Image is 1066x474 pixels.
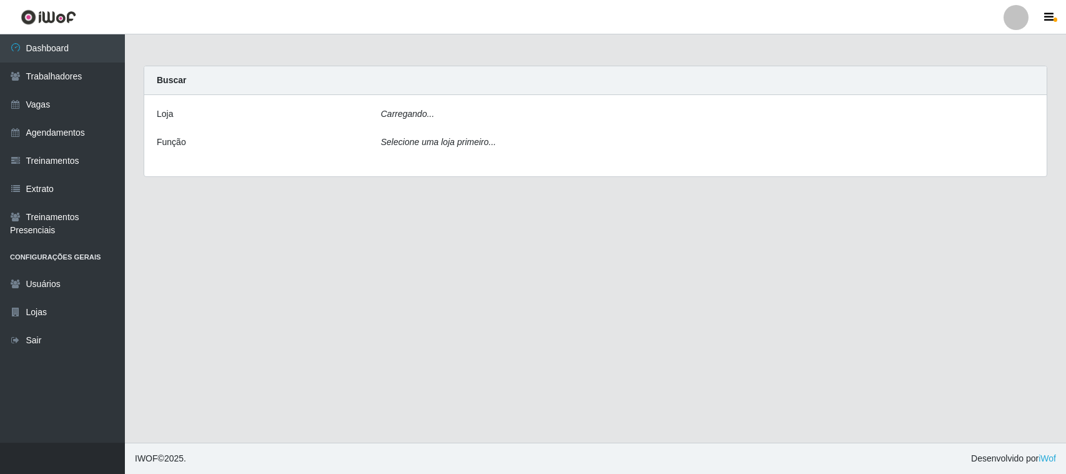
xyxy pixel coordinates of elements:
label: Função [157,136,186,149]
img: CoreUI Logo [21,9,76,25]
i: Selecione uma loja primeiro... [381,137,496,147]
span: © 2025 . [135,452,186,465]
span: Desenvolvido por [971,452,1056,465]
a: iWof [1039,453,1056,463]
i: Carregando... [381,109,435,119]
label: Loja [157,108,173,121]
strong: Buscar [157,75,186,85]
span: IWOF [135,453,158,463]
